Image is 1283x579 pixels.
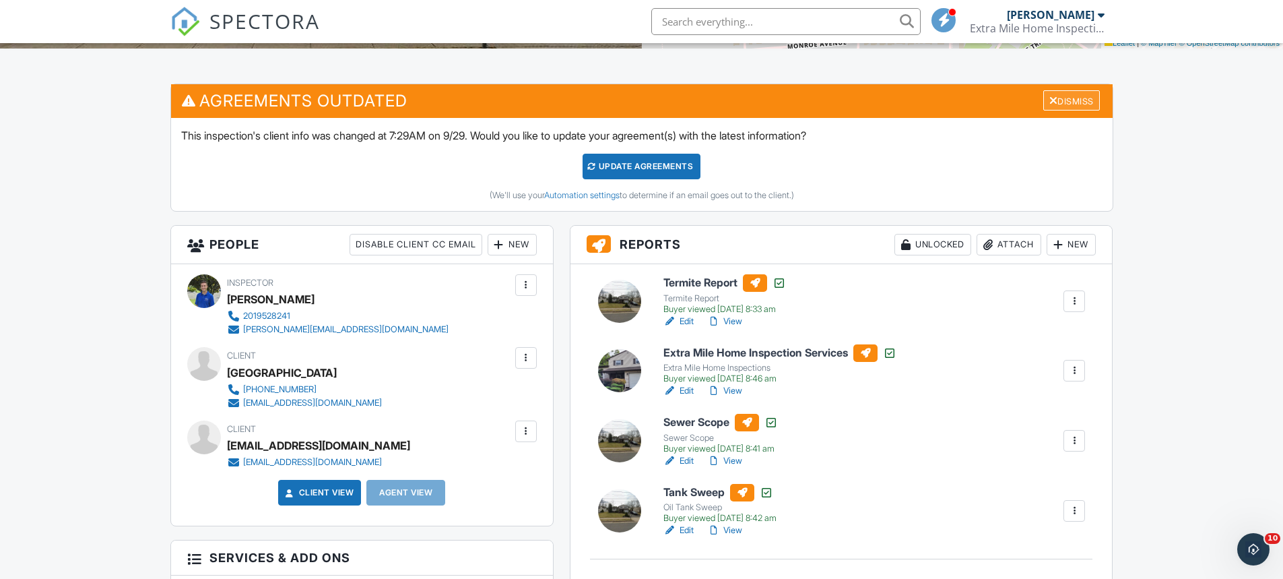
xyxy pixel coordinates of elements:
[1043,90,1100,111] div: Dismiss
[209,7,320,35] span: SPECTORA
[171,118,1113,211] div: This inspection's client info was changed at 7:29AM on 9/29. Would you like to update your agreem...
[663,513,777,524] div: Buyer viewed [DATE] 8:42 am
[977,234,1041,255] div: Attach
[570,226,1113,264] h3: Reports
[171,84,1113,117] h3: Agreements Outdated
[707,524,742,537] a: View
[583,154,700,179] div: Update Agreements
[227,383,382,396] a: [PHONE_NUMBER]
[651,8,921,35] input: Search everything...
[894,234,971,255] div: Unlocked
[663,274,786,292] h6: Termite Report
[243,324,449,335] div: [PERSON_NAME][EMAIL_ADDRESS][DOMAIN_NAME]
[488,234,537,255] div: New
[1141,39,1177,47] a: © MapTiler
[1007,8,1094,22] div: [PERSON_NAME]
[243,457,382,468] div: [EMAIL_ADDRESS][DOMAIN_NAME]
[1179,39,1280,47] a: © OpenStreetMap contributors
[227,323,449,336] a: [PERSON_NAME][EMAIL_ADDRESS][DOMAIN_NAME]
[1047,234,1096,255] div: New
[970,22,1105,35] div: Extra Mile Home Inspection Services
[171,226,553,264] h3: People
[663,344,896,385] a: Extra Mile Home Inspection Services Extra Mile Home Inspections Buyer viewed [DATE] 8:46 am
[227,456,399,469] a: [EMAIL_ADDRESS][DOMAIN_NAME]
[227,309,449,323] a: 2019528241
[707,454,742,468] a: View
[1137,39,1139,47] span: |
[663,304,786,315] div: Buyer viewed [DATE] 8:33 am
[663,274,786,315] a: Termite Report Termite Report Buyer viewed [DATE] 8:33 am
[544,190,620,200] a: Automation settings
[1265,533,1280,544] span: 10
[663,344,896,362] h6: Extra Mile Home Inspection Services
[227,435,410,456] div: [EMAIL_ADDRESS][DOMAIN_NAME]
[663,363,896,373] div: Extra Mile Home Inspections
[181,190,1103,201] div: (We'll use your to determine if an email goes out to the client.)
[663,524,694,537] a: Edit
[663,433,778,444] div: Sewer Scope
[663,454,694,468] a: Edit
[663,484,777,501] h6: Tank Sweep
[227,351,256,361] span: Client
[243,398,382,408] div: [EMAIL_ADDRESS][DOMAIN_NAME]
[1105,39,1135,47] a: Leaflet
[227,278,273,288] span: Inspector
[707,315,742,328] a: View
[283,486,354,499] a: Client View
[350,234,482,255] div: Disable Client CC Email
[707,384,742,398] a: View
[170,18,320,47] a: SPECTORA
[663,384,694,398] a: Edit
[663,293,786,304] div: Termite Report
[663,414,778,454] a: Sewer Scope Sewer Scope Buyer viewed [DATE] 8:41 am
[243,384,317,395] div: [PHONE_NUMBER]
[227,363,337,383] div: [GEOGRAPHIC_DATA]
[227,289,315,309] div: [PERSON_NAME]
[243,311,290,322] div: 2019528241
[663,414,778,431] h6: Sewer Scope
[663,373,896,384] div: Buyer viewed [DATE] 8:46 am
[227,424,256,434] span: Client
[170,7,200,36] img: The Best Home Inspection Software - Spectora
[663,315,694,328] a: Edit
[663,444,778,454] div: Buyer viewed [DATE] 8:41 am
[663,502,777,513] div: Oil Tank Sweep
[171,541,553,576] h3: Services & Add ons
[227,396,382,410] a: [EMAIL_ADDRESS][DOMAIN_NAME]
[663,484,777,524] a: Tank Sweep Oil Tank Sweep Buyer viewed [DATE] 8:42 am
[1237,533,1270,566] iframe: Intercom live chat
[364,30,393,44] div: 7544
